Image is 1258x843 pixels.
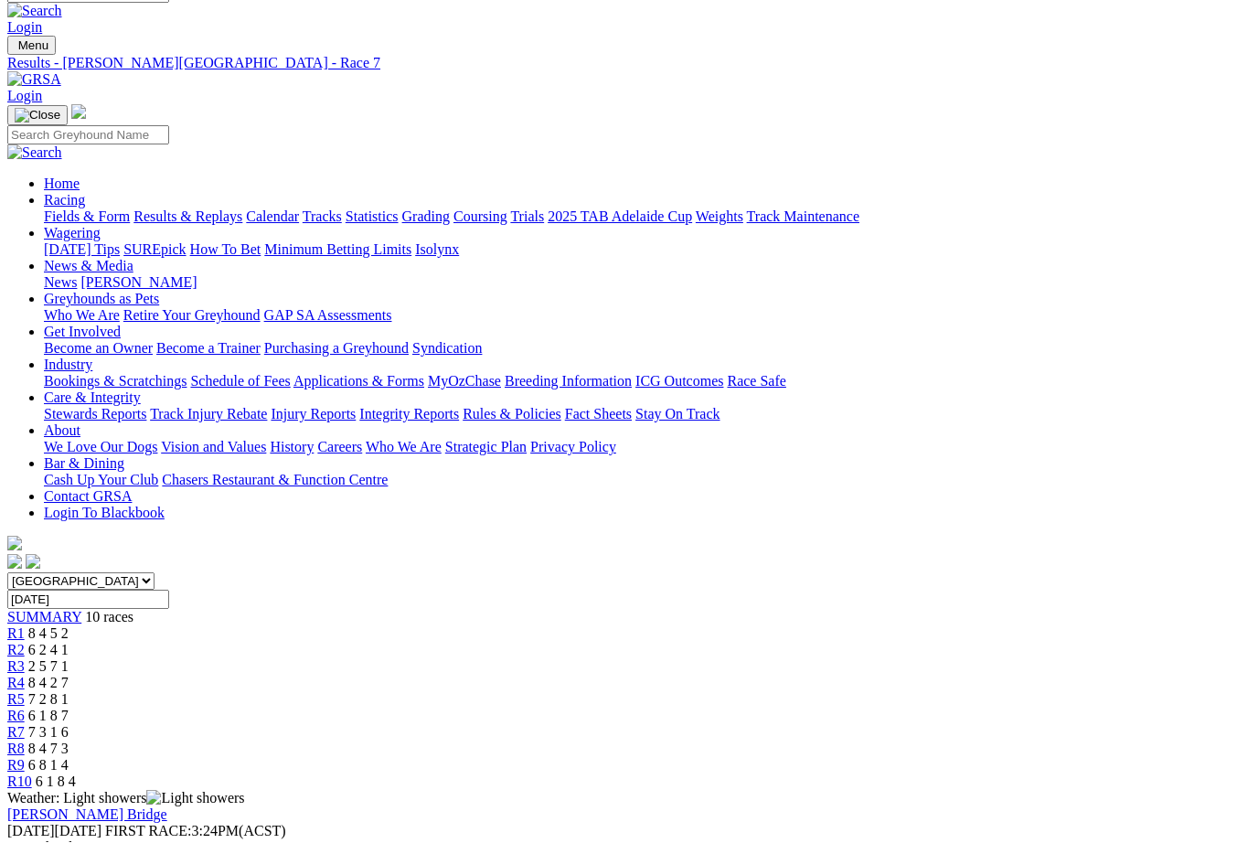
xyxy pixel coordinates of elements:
a: Race Safe [727,374,785,389]
a: Care & Integrity [44,390,141,406]
a: [PERSON_NAME] Bridge [7,807,167,823]
div: Bar & Dining [44,473,1251,489]
a: News [44,275,77,291]
a: SUREpick [123,242,186,258]
a: Coursing [453,209,507,225]
a: Industry [44,357,92,373]
a: Calendar [246,209,299,225]
span: FIRST RACE: [105,824,191,839]
a: Login [7,20,42,36]
a: Applications & Forms [293,374,424,389]
a: Get Involved [44,325,121,340]
a: [DATE] Tips [44,242,120,258]
a: Results - [PERSON_NAME][GEOGRAPHIC_DATA] - Race 7 [7,56,1251,72]
div: News & Media [44,275,1251,292]
img: GRSA [7,72,61,89]
span: 7 2 8 1 [28,692,69,708]
a: SUMMARY [7,610,81,625]
button: Toggle navigation [7,106,68,126]
a: Statistics [346,209,399,225]
a: R2 [7,643,25,658]
img: facebook.svg [7,555,22,570]
a: Who We Are [366,440,442,455]
a: News & Media [44,259,133,274]
a: Racing [44,193,85,208]
span: [DATE] [7,824,55,839]
span: 2 5 7 1 [28,659,69,675]
a: R9 [7,758,25,774]
a: Become a Trainer [156,341,261,357]
a: MyOzChase [428,374,501,389]
img: logo-grsa-white.png [71,105,86,120]
a: Isolynx [415,242,459,258]
span: 6 1 8 4 [36,774,76,790]
a: Retire Your Greyhound [123,308,261,324]
a: GAP SA Assessments [264,308,392,324]
div: Get Involved [44,341,1251,357]
span: R5 [7,692,25,708]
a: Privacy Policy [530,440,616,455]
a: Contact GRSA [44,489,132,505]
a: Trials [510,209,544,225]
a: R4 [7,676,25,691]
a: Fields & Form [44,209,130,225]
div: Greyhounds as Pets [44,308,1251,325]
div: Industry [44,374,1251,390]
img: Close [15,109,60,123]
img: Search [7,145,62,162]
span: 6 2 4 1 [28,643,69,658]
a: Fact Sheets [565,407,632,422]
a: Breeding Information [505,374,632,389]
input: Select date [7,591,169,610]
img: Search [7,4,62,20]
a: Login [7,89,42,104]
a: R10 [7,774,32,790]
a: Home [44,176,80,192]
a: Purchasing a Greyhound [264,341,409,357]
span: 6 1 8 7 [28,709,69,724]
span: 6 8 1 4 [28,758,69,774]
div: Wagering [44,242,1251,259]
a: [PERSON_NAME] [80,275,197,291]
a: R6 [7,709,25,724]
a: ICG Outcomes [635,374,723,389]
a: Grading [402,209,450,225]
img: twitter.svg [26,555,40,570]
a: Syndication [412,341,482,357]
a: Vision and Values [161,440,266,455]
a: Minimum Betting Limits [264,242,411,258]
a: Stay On Track [635,407,720,422]
a: Tracks [303,209,342,225]
a: Cash Up Your Club [44,473,158,488]
span: 8 4 2 7 [28,676,69,691]
span: 8 4 5 2 [28,626,69,642]
div: About [44,440,1251,456]
span: 3:24PM(ACST) [105,824,286,839]
a: Stewards Reports [44,407,146,422]
a: Results & Replays [133,209,242,225]
span: [DATE] [7,824,101,839]
a: How To Bet [190,242,261,258]
a: Integrity Reports [359,407,459,422]
a: Rules & Policies [463,407,561,422]
a: Login To Blackbook [44,506,165,521]
a: We Love Our Dogs [44,440,157,455]
a: Bar & Dining [44,456,124,472]
a: About [44,423,80,439]
a: R3 [7,659,25,675]
a: 2025 TAB Adelaide Cup [548,209,692,225]
div: Racing [44,209,1251,226]
a: Bookings & Scratchings [44,374,187,389]
span: 8 4 7 3 [28,742,69,757]
img: logo-grsa-white.png [7,537,22,551]
div: Care & Integrity [44,407,1251,423]
span: 7 3 1 6 [28,725,69,741]
a: R7 [7,725,25,741]
a: Who We Are [44,308,120,324]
